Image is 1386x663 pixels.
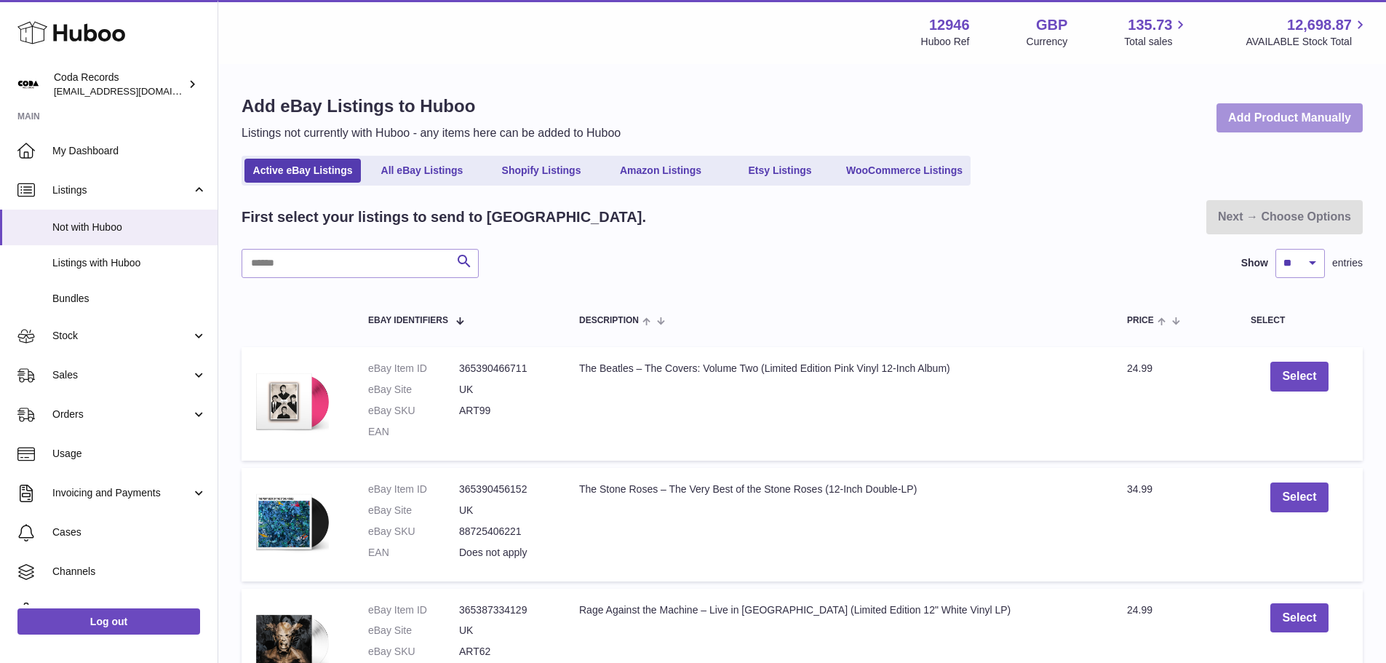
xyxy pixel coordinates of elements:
[1270,362,1328,392] button: Select
[1246,35,1369,49] span: AVAILABLE Stock Total
[368,404,459,418] dt: eBay SKU
[459,546,550,560] dd: Does not apply
[1287,15,1352,35] span: 12,698.87
[459,624,550,638] dd: UK
[459,525,550,539] dd: 88725406221
[17,608,200,635] a: Log out
[52,144,207,158] span: My Dashboard
[368,483,459,496] dt: eBay Item ID
[54,85,214,97] span: [EMAIL_ADDRESS][DOMAIN_NAME]
[579,603,1098,617] div: Rage Against the Machine – Live in [GEOGRAPHIC_DATA] (Limited Edition 12" White Vinyl LP)
[52,368,191,382] span: Sales
[579,316,639,325] span: Description
[54,71,185,98] div: Coda Records
[1241,256,1268,270] label: Show
[368,645,459,659] dt: eBay SKU
[459,404,550,418] dd: ART99
[52,525,207,539] span: Cases
[368,362,459,376] dt: eBay Item ID
[602,159,719,183] a: Amazon Listings
[368,525,459,539] dt: eBay SKU
[52,183,191,197] span: Listings
[1127,483,1152,495] span: 34.99
[242,125,621,141] p: Listings not currently with Huboo - any items here can be added to Huboo
[256,483,329,561] img: $_1.PNG
[1124,35,1189,49] span: Total sales
[368,504,459,517] dt: eBay Site
[1127,316,1154,325] span: Price
[368,624,459,638] dt: eBay Site
[1246,15,1369,49] a: 12,698.87 AVAILABLE Stock Total
[244,159,361,183] a: Active eBay Listings
[242,95,621,118] h1: Add eBay Listings to Huboo
[368,383,459,397] dt: eBay Site
[52,221,207,234] span: Not with Huboo
[1036,15,1067,35] strong: GBP
[722,159,838,183] a: Etsy Listings
[17,74,39,95] img: haz@pcatmedia.com
[1127,604,1152,616] span: 24.99
[52,486,191,500] span: Invoicing and Payments
[459,362,550,376] dd: 365390466711
[52,256,207,270] span: Listings with Huboo
[1270,603,1328,633] button: Select
[52,408,191,421] span: Orders
[1332,256,1363,270] span: entries
[52,565,207,579] span: Channels
[368,425,459,439] dt: EAN
[1127,362,1152,374] span: 24.99
[459,483,550,496] dd: 365390456152
[52,329,191,343] span: Stock
[52,292,207,306] span: Bundles
[1128,15,1172,35] span: 135.73
[1251,316,1348,325] div: Select
[1216,103,1363,133] a: Add Product Manually
[929,15,970,35] strong: 12946
[1124,15,1189,49] a: 135.73 Total sales
[459,645,550,659] dd: ART62
[459,383,550,397] dd: UK
[368,603,459,617] dt: eBay Item ID
[459,504,550,517] dd: UK
[52,447,207,461] span: Usage
[483,159,600,183] a: Shopify Listings
[52,604,207,618] span: Settings
[364,159,480,183] a: All eBay Listings
[459,603,550,617] dd: 365387334129
[368,316,448,325] span: eBay Identifiers
[579,362,1098,376] div: The Beatles – The Covers: Volume Two (Limited Edition Pink Vinyl 12-Inch Album)
[242,207,646,227] h2: First select your listings to send to [GEOGRAPHIC_DATA].
[841,159,968,183] a: WooCommerce Listings
[579,483,1098,496] div: The Stone Roses – The Very Best of the Stone Roses (12-Inch Double-LP)
[1027,35,1068,49] div: Currency
[368,546,459,560] dt: EAN
[921,35,970,49] div: Huboo Ref
[256,362,329,440] img: $_1.PNG
[1270,483,1328,512] button: Select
